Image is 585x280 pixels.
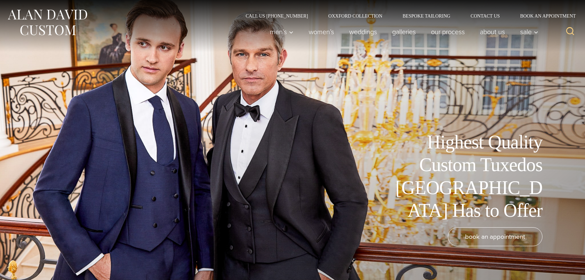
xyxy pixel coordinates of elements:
[510,14,578,18] a: Book an Appointment
[465,232,525,241] span: book an appointment
[318,14,392,18] a: Oxxford Collection
[460,14,510,18] a: Contact Us
[262,25,542,39] nav: Primary Navigation
[235,14,578,18] nav: Secondary Navigation
[7,7,88,38] img: Alan David Custom
[385,25,424,39] a: Galleries
[448,227,542,246] a: book an appointment
[520,28,538,35] span: Sale
[424,25,473,39] a: Our Process
[392,14,460,18] a: Bespoke Tailoring
[473,25,513,39] a: About Us
[390,131,542,222] h1: Highest Quality Custom Tuxedos [GEOGRAPHIC_DATA] Has to Offer
[562,24,578,40] button: View Search Form
[342,25,385,39] a: weddings
[235,14,318,18] a: Call Us [PHONE_NUMBER]
[270,28,294,35] span: Men’s
[301,25,342,39] a: Women’s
